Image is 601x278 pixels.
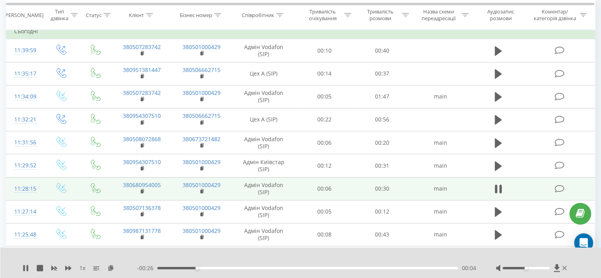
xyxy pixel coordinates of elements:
[296,223,353,246] td: 00:08
[411,223,470,246] td: main
[360,8,400,22] div: Тривалість розмови
[232,39,296,62] td: Адмін Vodafon (SIP)
[296,200,353,223] td: 00:05
[296,108,353,131] td: 00:22
[232,131,296,154] td: Адмін Vodafon (SIP)
[123,43,161,51] a: 380507283742
[462,264,476,272] span: 00:04
[411,85,470,108] td: main
[183,112,220,119] a: 380506662715
[296,246,353,269] td: 00:15
[14,204,35,219] div: 11:27:14
[86,11,102,18] div: Статус
[137,264,157,272] span: - 00:26
[353,154,411,177] td: 00:31
[232,177,296,200] td: Адмін Vodafon (SIP)
[123,112,161,119] a: 380954307510
[296,39,353,62] td: 00:10
[303,8,343,22] div: Тривалість очікування
[183,181,220,189] a: 380501000429
[296,154,353,177] td: 00:12
[232,200,296,223] td: Адмін Vodafon (SIP)
[14,227,35,242] div: 11:25:48
[14,135,35,150] div: 11:31:56
[50,8,68,22] div: Тип дзвінка
[6,23,595,39] td: Сьогодні
[353,108,411,131] td: 00:56
[183,89,220,96] a: 380501000429
[180,11,212,18] div: Бізнес номер
[296,85,353,108] td: 00:05
[232,246,296,269] td: Адмін Vodafon (SIP)
[129,11,144,18] div: Клієнт
[14,66,35,81] div: 11:35:17
[353,223,411,246] td: 00:43
[123,181,161,189] a: 380680954005
[353,200,411,223] td: 00:12
[296,177,353,200] td: 00:06
[296,62,353,85] td: 00:14
[183,204,220,212] a: 380501000429
[183,135,220,143] a: 380673721482
[353,246,411,269] td: 00:32
[4,11,43,18] div: [PERSON_NAME]
[411,131,470,154] td: main
[232,223,296,246] td: Адмін Vodafon (SIP)
[353,177,411,200] td: 00:30
[411,200,470,223] td: main
[14,89,35,104] div: 11:34:09
[242,11,274,18] div: Співробітник
[353,85,411,108] td: 01:47
[353,39,411,62] td: 00:40
[123,66,161,74] a: 380951381447
[411,154,470,177] td: main
[478,8,524,22] div: Аудіозапис розмови
[353,62,411,85] td: 00:37
[183,158,220,166] a: 380501000429
[531,8,578,22] div: Коментар/категорія дзвінка
[123,204,161,212] a: 380507136378
[232,62,296,85] td: Цех А (SIP)
[183,66,220,74] a: 380506662715
[79,264,85,272] span: 1 x
[123,227,161,235] a: 380987131778
[232,108,296,131] td: Цех А (SIP)
[123,135,161,143] a: 380508072868
[232,154,296,177] td: Адмін Київстар (SIP)
[232,85,296,108] td: Адмін Vodafon (SIP)
[196,267,199,270] div: Accessibility label
[123,89,161,96] a: 380507283742
[14,112,35,127] div: 11:32:21
[411,246,470,269] td: main
[353,131,411,154] td: 00:20
[14,43,35,58] div: 11:39:59
[574,233,593,252] div: Open Intercom Messenger
[296,131,353,154] td: 00:06
[418,8,460,22] div: Назва схеми переадресації
[411,177,470,200] td: main
[123,158,161,166] a: 380954307510
[524,267,528,270] div: Accessibility label
[14,158,35,173] div: 11:29:52
[183,43,220,51] a: 380501000429
[183,227,220,235] a: 380501000429
[14,181,35,197] div: 11:28:15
